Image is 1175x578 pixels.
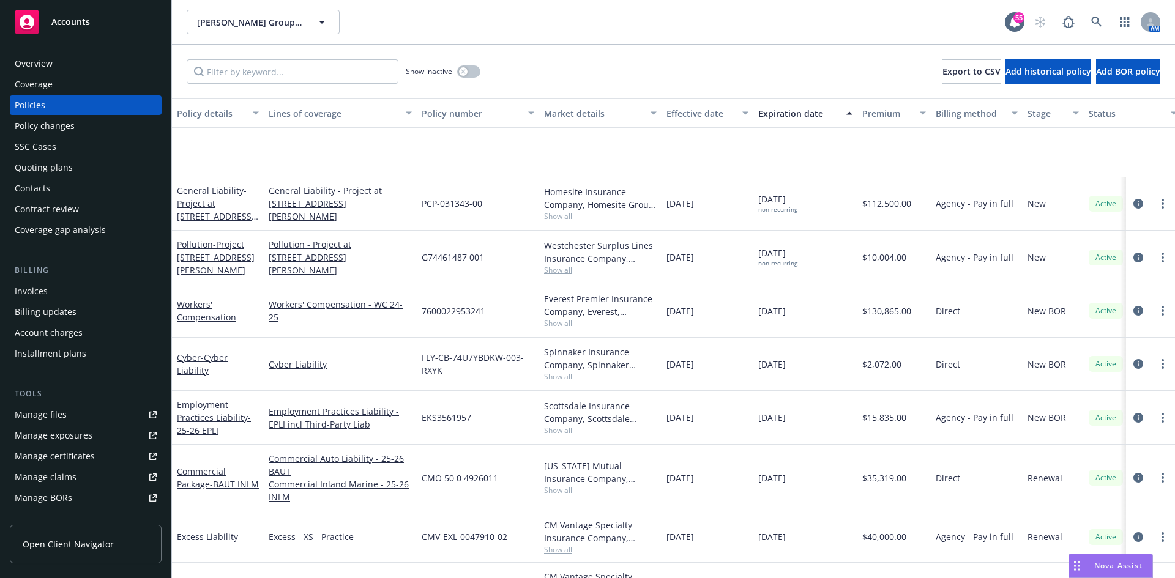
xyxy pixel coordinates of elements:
[544,459,657,485] div: [US_STATE] Mutual Insurance Company, [US_STATE] Mutual Insurance
[10,388,162,400] div: Tools
[936,530,1013,543] span: Agency - Pay in full
[1155,470,1170,485] a: more
[1094,560,1143,571] span: Nova Assist
[15,199,79,219] div: Contract review
[15,405,67,424] div: Manage files
[15,54,53,73] div: Overview
[210,478,259,490] span: - BAUT INLM
[264,98,417,128] button: Lines of coverage
[936,358,960,371] span: Direct
[758,246,797,267] span: [DATE]
[544,185,657,211] div: Homesite Insurance Company, Homesite Group Incorporated, Brown & Riding Insurance Services, Inc.
[931,98,1023,128] button: Billing method
[666,107,735,120] div: Effective date
[1155,357,1170,371] a: more
[544,211,657,221] span: Show all
[544,239,657,265] div: Westchester Surplus Lines Insurance Company, Chubb Group, Brown & Riding Insurance Services, Inc.
[1155,303,1170,318] a: more
[10,137,162,157] a: SSC Cases
[1094,305,1118,316] span: Active
[1094,412,1118,423] span: Active
[177,185,255,235] a: General Liability
[1096,65,1160,77] span: Add BOR policy
[10,405,162,424] a: Manage files
[187,10,340,34] button: [PERSON_NAME] Group, Inc.; [PERSON_NAME] Group Construction Company, Inc.; Contractors Equipment ...
[10,179,162,198] a: Contacts
[1028,530,1062,543] span: Renewal
[15,137,56,157] div: SSC Cases
[544,425,657,435] span: Show all
[1028,251,1046,264] span: New
[1005,65,1091,77] span: Add historical policy
[758,411,786,424] span: [DATE]
[1131,250,1146,265] a: circleInformation
[758,206,797,213] div: non-recurring
[10,281,162,301] a: Invoices
[1028,358,1066,371] span: New BOR
[177,239,255,276] span: - Project [STREET_ADDRESS][PERSON_NAME]
[544,346,657,371] div: Spinnaker Insurance Company, Spinnaker Insurance Group, Cowbell Cyber
[862,530,906,543] span: $40,000.00
[10,220,162,240] a: Coverage gap analysis
[1023,98,1084,128] button: Stage
[758,259,797,267] div: non-recurring
[753,98,857,128] button: Expiration date
[15,467,76,487] div: Manage claims
[177,239,255,276] a: Pollution
[406,66,452,76] span: Show inactive
[1155,530,1170,544] a: more
[666,305,694,317] span: [DATE]
[177,352,228,376] a: Cyber
[758,107,839,120] div: Expiration date
[10,116,162,136] a: Policy changes
[936,251,1013,264] span: Agency - Pay in full
[1131,196,1146,211] a: circleInformation
[422,305,485,317] span: 7600022953241
[544,318,657,328] span: Show all
[10,302,162,322] a: Billing updates
[1155,196,1170,211] a: more
[15,302,76,322] div: Billing updates
[1089,107,1163,120] div: Status
[177,399,251,436] a: Employment Practices Liability
[422,472,498,484] span: CMO 50 0 4926011
[758,472,786,484] span: [DATE]
[10,446,162,466] a: Manage certificates
[10,344,162,363] a: Installment plans
[857,98,931,128] button: Premium
[539,98,662,128] button: Market details
[15,281,48,301] div: Invoices
[1155,410,1170,425] a: more
[172,98,264,128] button: Policy details
[15,75,53,94] div: Coverage
[1094,358,1118,369] span: Active
[422,107,521,120] div: Policy number
[544,292,657,318] div: Everest Premier Insurance Company, Everest, Arrowhead General Insurance Agency, Inc.
[544,107,643,120] div: Market details
[422,197,482,210] span: PCP-031343-00
[269,405,412,431] a: Employment Practices Liability - EPLI incl Third-Party Liab
[862,472,906,484] span: $35,319.00
[269,238,412,276] a: Pollution - Project at [STREET_ADDRESS][PERSON_NAME]
[417,98,539,128] button: Policy number
[15,95,45,115] div: Policies
[1094,198,1118,209] span: Active
[422,411,471,424] span: EKS3561957
[862,305,911,317] span: $130,865.00
[269,184,412,223] a: General Liability - Project at [STREET_ADDRESS][PERSON_NAME]
[1131,410,1146,425] a: circleInformation
[544,399,657,425] div: Scottsdale Insurance Company, Scottsdale Insurance Company (Nationwide), CRC Group
[15,426,92,445] div: Manage exposures
[862,197,911,210] span: $112,500.00
[1113,10,1137,34] a: Switch app
[15,116,75,136] div: Policy changes
[942,59,1001,84] button: Export to CSV
[10,426,162,445] a: Manage exposures
[758,358,786,371] span: [DATE]
[1069,554,1153,578] button: Nova Assist
[1094,472,1118,483] span: Active
[936,472,960,484] span: Direct
[15,488,72,508] div: Manage BORs
[1013,12,1024,23] div: 55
